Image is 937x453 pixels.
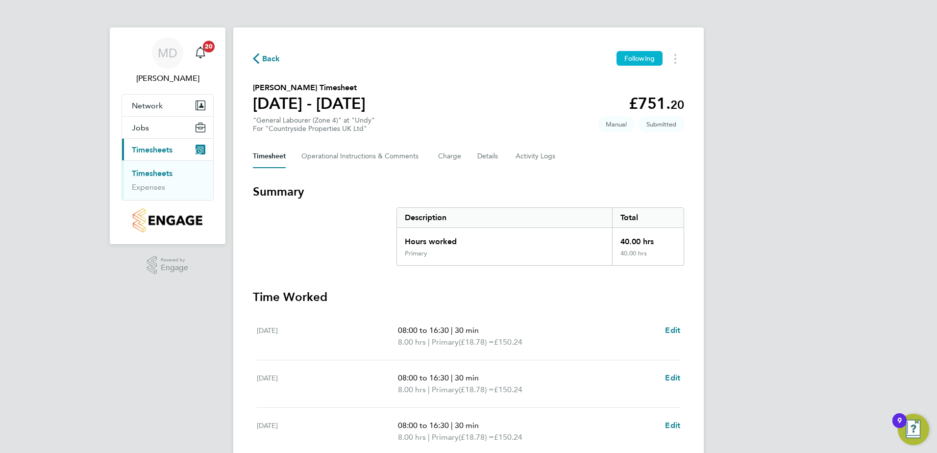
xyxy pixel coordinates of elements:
[665,326,680,335] span: Edit
[432,384,459,396] span: Primary
[397,228,612,250] div: Hours worked
[253,52,280,65] button: Back
[122,160,213,200] div: Timesheets
[132,182,165,192] a: Expenses
[257,420,398,443] div: [DATE]
[432,431,459,443] span: Primary
[398,385,426,394] span: 8.00 hrs
[459,337,494,347] span: (£18.78) =
[455,421,479,430] span: 30 min
[428,432,430,442] span: |
[398,432,426,442] span: 8.00 hrs
[624,54,655,63] span: Following
[459,385,494,394] span: (£18.78) =
[253,82,366,94] h2: [PERSON_NAME] Timesheet
[612,228,684,250] div: 40.00 hrs
[122,95,213,116] button: Network
[665,372,680,384] a: Edit
[612,208,684,227] div: Total
[122,37,214,84] a: MD[PERSON_NAME]
[158,47,177,59] span: MD
[257,372,398,396] div: [DATE]
[616,51,663,66] button: Following
[612,250,684,265] div: 40.00 hrs
[494,337,522,347] span: £150.24
[122,73,214,84] span: Mark Doyle
[438,145,462,168] button: Charge
[451,421,453,430] span: |
[477,145,500,168] button: Details
[253,289,684,305] h3: Time Worked
[665,373,680,382] span: Edit
[122,208,214,232] a: Go to home page
[451,326,453,335] span: |
[262,53,280,65] span: Back
[122,117,213,138] button: Jobs
[455,326,479,335] span: 30 min
[253,116,375,133] div: "General Labourer (Zone 4)" at "Undy"
[665,421,680,430] span: Edit
[639,116,684,132] span: This timesheet is Submitted.
[161,264,188,272] span: Engage
[132,123,149,132] span: Jobs
[203,41,215,52] span: 20
[494,385,522,394] span: £150.24
[459,432,494,442] span: (£18.78) =
[428,385,430,394] span: |
[110,27,225,244] nav: Main navigation
[133,208,202,232] img: countryside-properties-logo-retina.png
[405,250,427,257] div: Primary
[301,145,422,168] button: Operational Instructions & Comments
[516,145,557,168] button: Activity Logs
[122,139,213,160] button: Timesheets
[898,414,929,445] button: Open Resource Center, 9 new notifications
[191,37,210,69] a: 20
[455,373,479,382] span: 30 min
[398,373,449,382] span: 08:00 to 16:30
[253,145,286,168] button: Timesheet
[494,432,522,442] span: £150.24
[432,336,459,348] span: Primary
[666,51,684,66] button: Timesheets Menu
[398,337,426,347] span: 8.00 hrs
[253,125,375,133] div: For "Countryside Properties UK Ltd"
[629,94,684,113] app-decimal: £751.
[257,325,398,348] div: [DATE]
[398,326,449,335] span: 08:00 to 16:30
[396,207,684,266] div: Summary
[161,256,188,264] span: Powered by
[147,256,189,275] a: Powered byEngage
[253,184,684,200] h3: Summary
[428,337,430,347] span: |
[132,145,173,154] span: Timesheets
[665,420,680,431] a: Edit
[670,98,684,112] span: 20
[665,325,680,336] a: Edit
[132,169,173,178] a: Timesheets
[398,421,449,430] span: 08:00 to 16:30
[451,373,453,382] span: |
[132,101,163,110] span: Network
[253,94,366,113] h1: [DATE] - [DATE]
[897,421,902,433] div: 9
[397,208,612,227] div: Description
[598,116,635,132] span: This timesheet was manually created.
